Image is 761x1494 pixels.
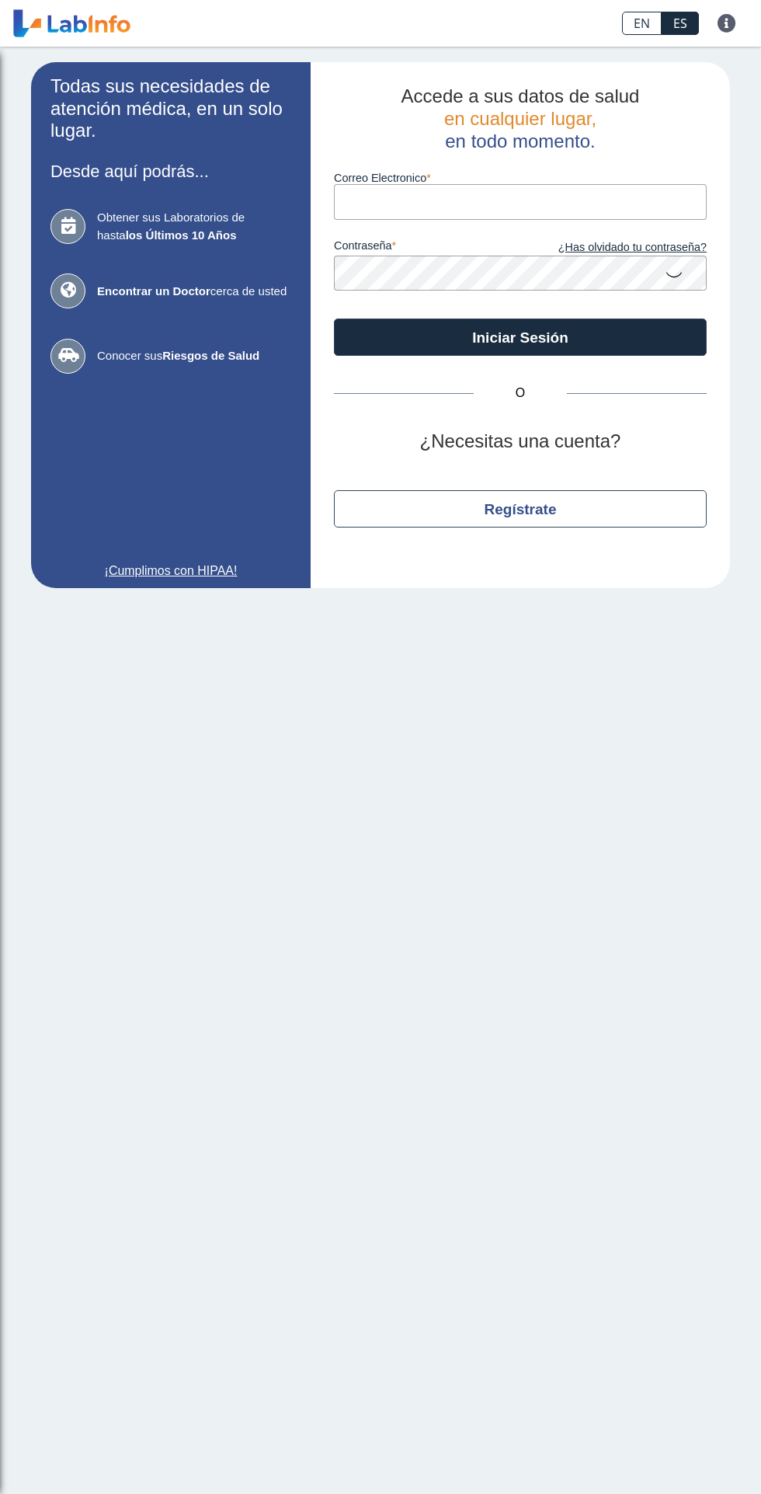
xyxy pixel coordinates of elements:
button: Regístrate [334,490,707,528]
span: Conocer sus [97,347,291,365]
h2: Todas sus necesidades de atención médica, en un solo lugar. [50,75,291,142]
label: Correo Electronico [334,172,707,184]
b: Encontrar un Doctor [97,284,210,298]
button: Iniciar Sesión [334,319,707,356]
iframe: Help widget launcher [623,1433,744,1477]
span: O [474,384,567,402]
span: en cualquier lugar, [444,108,596,129]
label: contraseña [334,239,520,256]
h2: ¿Necesitas una cuenta? [334,430,707,453]
span: Obtener sus Laboratorios de hasta [97,209,291,244]
span: cerca de usted [97,283,291,301]
a: ¡Cumplimos con HIPAA! [50,562,291,580]
b: los Últimos 10 Años [126,228,237,242]
span: en todo momento. [445,131,595,151]
a: ES [662,12,699,35]
h3: Desde aquí podrás... [50,162,291,181]
b: Riesgos de Salud [162,349,259,362]
a: EN [622,12,662,35]
span: Accede a sus datos de salud [401,85,640,106]
a: ¿Has olvidado tu contraseña? [520,239,707,256]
